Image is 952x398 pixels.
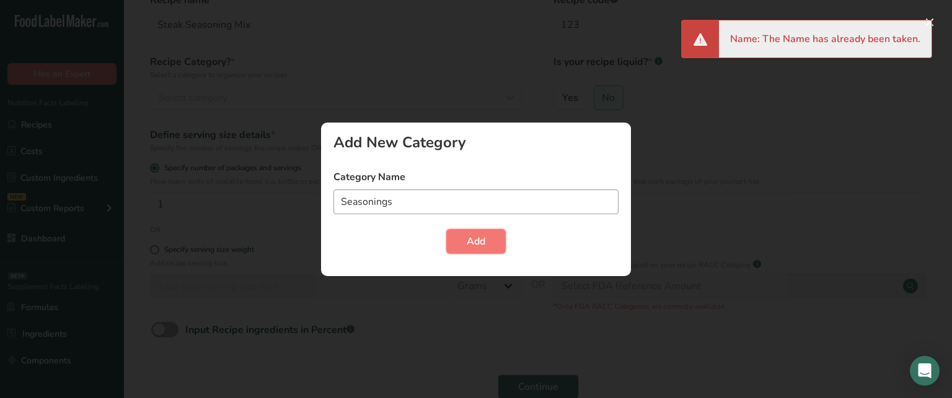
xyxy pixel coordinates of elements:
[910,356,940,386] div: Open Intercom Messenger
[446,229,506,254] button: Add
[333,170,619,184] label: Category Name
[730,32,920,46] li: Name: The Name has already been taken.
[333,189,619,214] input: Type your category name here
[333,135,619,150] div: Add New Category
[467,234,485,249] span: Add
